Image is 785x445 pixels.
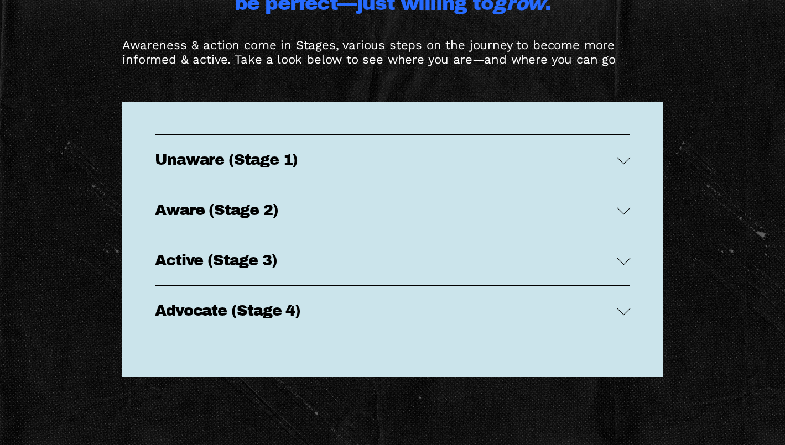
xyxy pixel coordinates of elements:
span: Advocate (Stage 4) [155,302,617,319]
span: Active (Stage 3) [155,252,617,269]
span: Aware (Stage 2) [155,202,617,218]
button: Advocate (Stage 4) [155,286,630,336]
button: Unaware (Stage 1) [155,135,630,185]
button: Aware (Stage 2) [155,185,630,235]
p: Awareness & action come in Stages, various steps on the journey to become more informed & active.... [122,38,662,67]
button: Active (Stage 3) [155,235,630,285]
span: Unaware (Stage 1) [155,151,617,168]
